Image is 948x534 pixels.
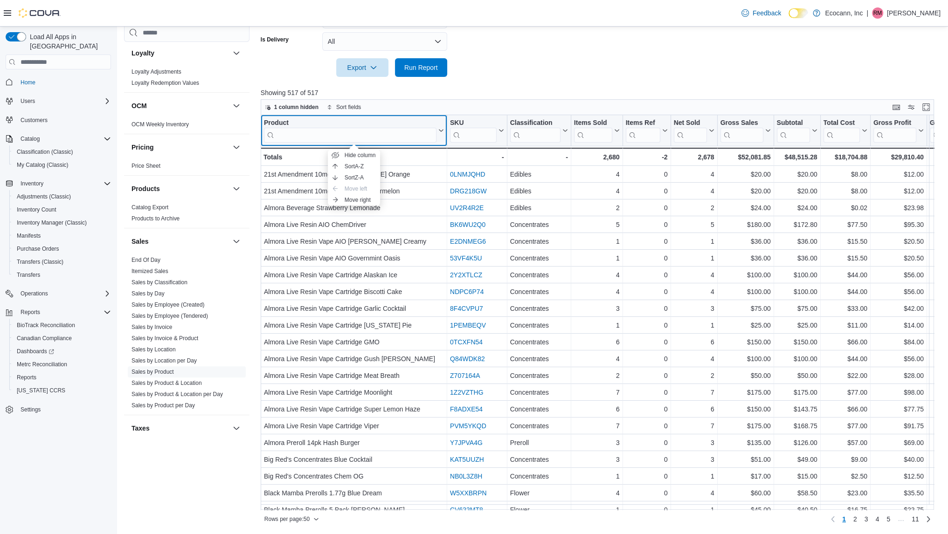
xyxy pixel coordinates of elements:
button: Items Sold [574,119,620,143]
div: OCM [124,119,249,134]
a: Sales by Product & Location [131,380,202,386]
div: 1 [673,236,714,247]
a: My Catalog (Classic) [13,159,72,171]
a: Sales by Classification [131,279,187,286]
div: $48,515.28 [776,151,817,163]
button: Inventory Manager (Classic) [9,216,115,229]
span: Transfers (Classic) [13,256,111,267]
input: Dark Mode [789,8,808,18]
button: Adjustments (Classic) [9,190,115,203]
div: Concentrates [510,236,567,247]
span: RM [873,7,882,19]
span: Metrc Reconciliation [17,361,67,368]
div: 1 [574,236,620,247]
button: Move left [328,183,380,194]
div: $77.50 [823,219,867,230]
span: Move left [345,185,367,192]
span: My Catalog (Classic) [17,161,69,169]
span: Inventory Manager (Classic) [13,217,111,228]
a: Sales by Employee (Tendered) [131,313,208,319]
button: Customers [2,113,115,127]
span: Dashboards [17,348,54,355]
span: Manifests [17,232,41,240]
a: Classification (Classic) [13,146,77,157]
div: Gross Sales [720,119,763,128]
span: Catalog [21,135,40,143]
a: Itemized Sales [131,268,168,274]
div: $0.02 [823,202,867,213]
span: 1 [842,514,846,524]
a: Products to Archive [131,215,180,222]
a: Q84WDK82 [450,355,485,363]
div: Pricing [124,160,249,175]
div: 0 [625,219,667,230]
a: F8ADXE54 [450,405,483,413]
a: Dashboards [9,345,115,358]
div: $12.00 [873,169,924,180]
div: Items Sold [574,119,612,143]
span: 5 [886,514,890,524]
span: Dashboards [13,346,111,357]
span: Home [21,79,35,86]
button: Canadian Compliance [9,332,115,345]
span: Canadian Compliance [13,333,111,344]
div: Gross Profit [873,119,916,143]
div: Almora Live Resin Vape AIO Governmint Oasis [264,253,444,264]
span: Catalog [17,133,111,144]
p: [PERSON_NAME] [887,7,941,19]
div: 0 [625,236,667,247]
button: My Catalog (Classic) [9,158,115,171]
a: Page 11 of 11 [908,512,923,527]
div: 0 [625,253,667,264]
div: $24.00 [776,202,817,213]
div: 5 [673,219,714,230]
h3: OCM [131,101,147,110]
button: Pricing [231,142,242,153]
div: 2 [673,202,714,213]
div: Edibles [510,169,567,180]
button: Rows per page:50 [261,513,323,525]
button: Reports [17,307,44,318]
a: PVM5YKQD [450,422,486,430]
div: Concentrates [510,253,567,264]
div: 2,678 [673,151,714,163]
div: $95.30 [873,219,924,230]
button: Hide column [328,150,380,161]
div: Ray Markland [872,7,883,19]
a: 0LNMJQHD [450,171,485,178]
span: Users [21,97,35,105]
a: Home [17,77,39,88]
button: [US_STATE] CCRS [9,384,115,397]
button: SortZ-A [328,172,380,183]
a: Transfers (Classic) [13,256,67,267]
a: 1PEMBEQV [450,322,486,329]
a: DRG218GW [450,187,487,195]
span: Adjustments (Classic) [13,191,111,202]
span: Reports [17,374,36,381]
button: Users [17,96,39,107]
div: $52,081.85 [720,151,770,163]
div: Loyalty [124,66,249,92]
a: End Of Day [131,257,160,263]
div: SKU [450,119,497,128]
span: 3 [865,514,868,524]
a: Sales by Location [131,346,176,353]
a: Adjustments (Classic) [13,191,75,202]
span: BioTrack Reconciliation [17,322,75,329]
span: Washington CCRS [13,385,111,396]
button: Move right [328,194,380,205]
span: Hide column [345,151,376,159]
div: 4 [673,169,714,180]
a: NDPC6P74 [450,288,484,295]
span: My Catalog (Classic) [13,159,111,171]
span: Price Sheet [131,162,160,170]
a: Sales by Employee (Created) [131,301,205,308]
p: | [866,7,868,19]
button: Enter fullscreen [920,102,932,113]
span: Operations [21,290,48,297]
div: Almora Beverage Strawberry Lemonade [264,202,444,213]
span: Purchase Orders [13,243,111,254]
a: Price Sheet [131,163,160,169]
div: $20.00 [720,169,770,180]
